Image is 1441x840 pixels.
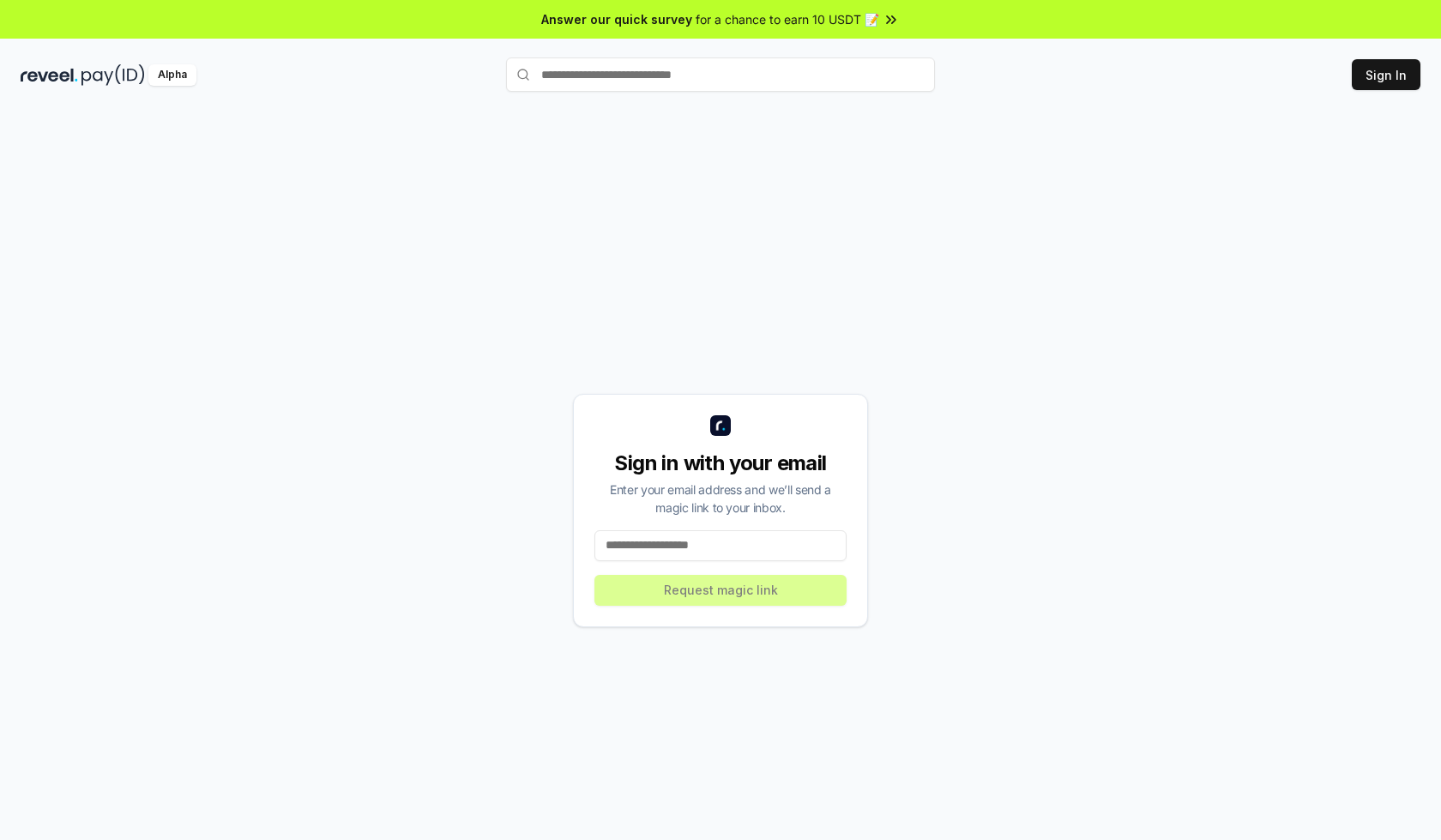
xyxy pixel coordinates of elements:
[148,64,196,86] div: Alpha
[1352,59,1420,90] button: Sign In
[594,450,847,477] div: Sign in with your email
[81,64,145,86] img: pay_id
[594,480,847,517] div: Enter your email address and we’ll send a magic link to your inbox.
[541,10,692,28] span: Answer our quick survey
[696,10,879,28] span: for a chance to earn 10 USDT 📝
[710,415,731,436] img: logo_small
[21,64,78,86] img: reveel_dark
